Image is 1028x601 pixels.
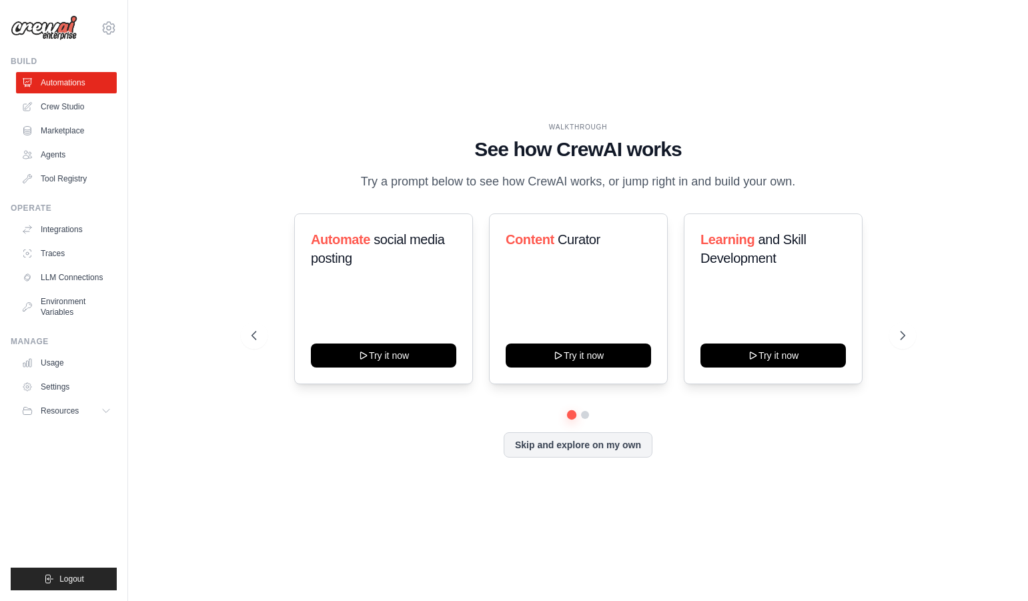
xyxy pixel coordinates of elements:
[11,568,117,590] button: Logout
[506,344,651,368] button: Try it now
[16,168,117,189] a: Tool Registry
[16,267,117,288] a: LLM Connections
[16,144,117,165] a: Agents
[16,219,117,240] a: Integrations
[506,232,554,247] span: Content
[354,172,803,191] p: Try a prompt below to see how CrewAI works, or jump right in and build your own.
[557,232,600,247] span: Curator
[11,203,117,213] div: Operate
[311,344,456,368] button: Try it now
[700,344,846,368] button: Try it now
[16,243,117,264] a: Traces
[16,291,117,323] a: Environment Variables
[16,96,117,117] a: Crew Studio
[11,56,117,67] div: Build
[41,406,79,416] span: Resources
[59,574,84,584] span: Logout
[11,336,117,347] div: Manage
[11,15,77,41] img: Logo
[311,232,370,247] span: Automate
[16,120,117,141] a: Marketplace
[311,232,445,265] span: social media posting
[700,232,806,265] span: and Skill Development
[251,137,905,161] h1: See how CrewAI works
[504,432,652,458] button: Skip and explore on my own
[961,537,1028,601] iframe: Chat Widget
[16,376,117,398] a: Settings
[251,122,905,132] div: WALKTHROUGH
[16,352,117,374] a: Usage
[700,232,754,247] span: Learning
[16,400,117,422] button: Resources
[16,72,117,93] a: Automations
